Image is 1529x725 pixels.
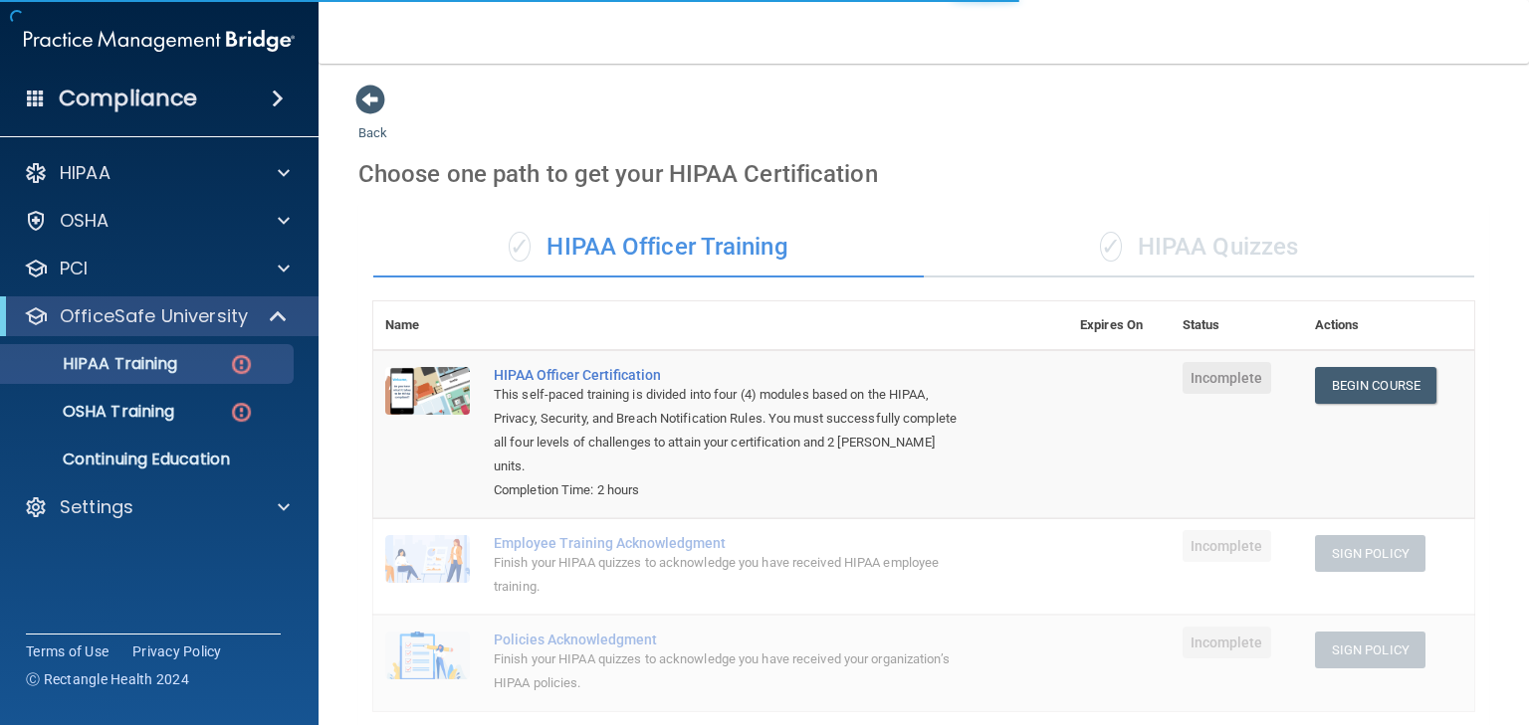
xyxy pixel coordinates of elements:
[229,400,254,425] img: danger-circle.6113f641.png
[509,232,531,262] span: ✓
[1068,301,1171,350] th: Expires On
[1171,301,1303,350] th: Status
[1303,301,1474,350] th: Actions
[13,450,285,469] p: Continuing Education
[26,669,189,689] span: Ⓒ Rectangle Health 2024
[1183,530,1271,562] span: Incomplete
[494,478,969,502] div: Completion Time: 2 hours
[1315,632,1425,668] button: Sign Policy
[494,632,969,647] div: Policies Acknowledgment
[13,402,174,422] p: OSHA Training
[24,21,295,61] img: PMB logo
[24,495,290,519] a: Settings
[60,257,88,280] p: PCI
[494,551,969,599] div: Finish your HIPAA quizzes to acknowledge you have received HIPAA employee training.
[24,257,290,280] a: PCI
[60,495,133,519] p: Settings
[494,647,969,695] div: Finish your HIPAA quizzes to acknowledge you have received your organization’s HIPAA policies.
[59,85,197,112] h4: Compliance
[494,383,969,478] div: This self-paced training is divided into four (4) modules based on the HIPAA, Privacy, Security, ...
[358,101,387,140] a: Back
[494,535,969,551] div: Employee Training Acknowledgment
[24,209,290,233] a: OSHA
[229,352,254,377] img: danger-circle.6113f641.png
[60,304,248,328] p: OfficeSafe University
[373,301,482,350] th: Name
[1183,362,1271,394] span: Incomplete
[358,145,1489,203] div: Choose one path to get your HIPAA Certification
[13,354,177,374] p: HIPAA Training
[373,218,924,277] div: HIPAA Officer Training
[1183,627,1271,658] span: Incomplete
[60,161,110,185] p: HIPAA
[60,209,109,233] p: OSHA
[24,161,290,185] a: HIPAA
[1315,535,1425,572] button: Sign Policy
[26,641,109,661] a: Terms of Use
[1315,367,1436,404] a: Begin Course
[494,367,969,383] a: HIPAA Officer Certification
[1100,232,1122,262] span: ✓
[924,218,1474,277] div: HIPAA Quizzes
[24,304,289,328] a: OfficeSafe University
[132,641,222,661] a: Privacy Policy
